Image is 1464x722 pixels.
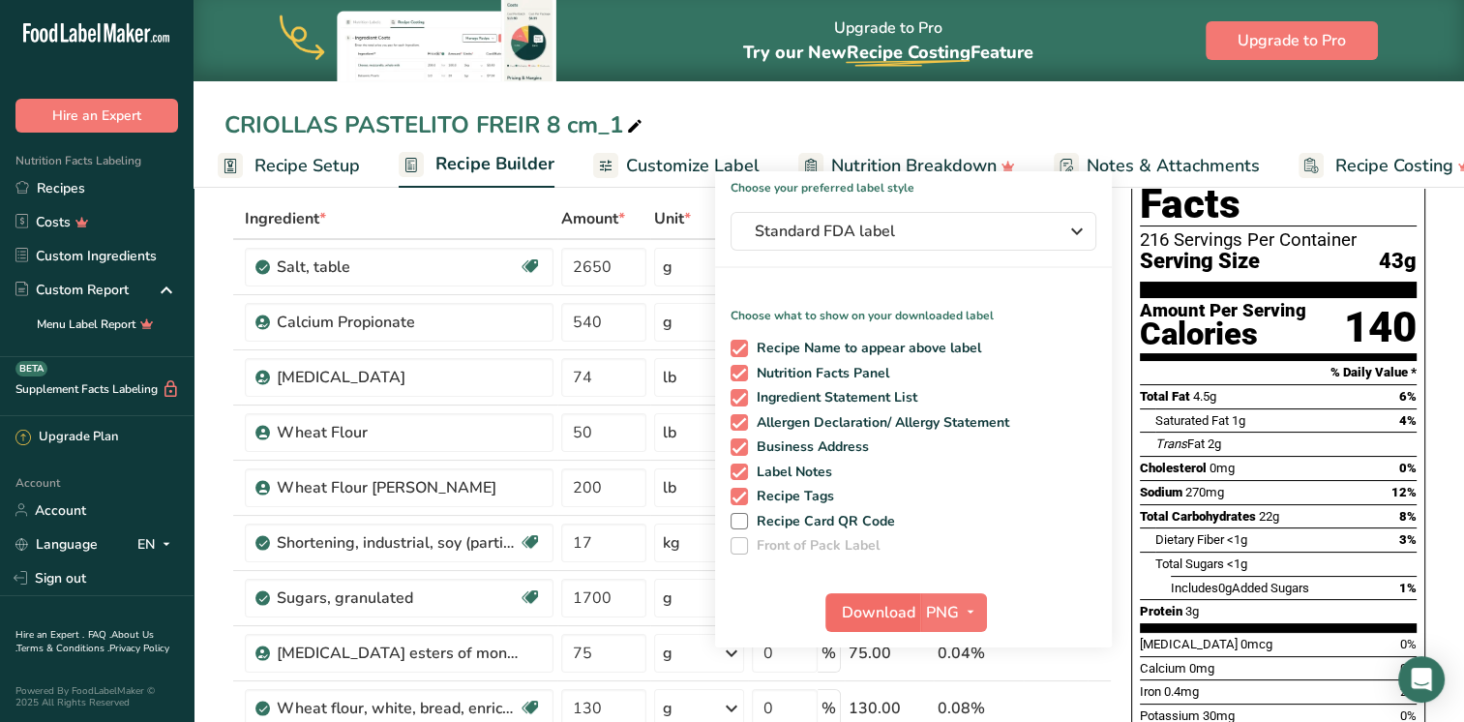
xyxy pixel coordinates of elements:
[1399,509,1417,524] span: 8%
[1391,485,1417,499] span: 12%
[593,144,760,188] a: Customize Label
[1140,661,1186,676] span: Calcium
[1140,604,1182,618] span: Protein
[1227,557,1247,571] span: <1g
[663,366,676,389] div: lb
[1054,144,1260,188] a: Notes & Attachments
[88,628,111,642] a: FAQ .
[748,438,870,456] span: Business Address
[399,142,554,189] a: Recipe Builder
[1140,137,1417,226] h1: Nutrition Facts
[15,280,129,300] div: Custom Report
[831,153,997,179] span: Nutrition Breakdown
[277,311,519,334] div: Calcium Propionate
[1140,320,1306,348] div: Calories
[1208,436,1221,451] span: 2g
[1240,637,1272,651] span: 0mcg
[1193,389,1216,404] span: 4.5g
[825,593,920,632] button: Download
[15,428,118,447] div: Upgrade Plan
[748,488,835,505] span: Recipe Tags
[663,642,672,665] div: g
[435,151,554,177] span: Recipe Builder
[1155,557,1224,571] span: Total Sugars
[626,153,760,179] span: Customize Label
[1140,637,1238,651] span: [MEDICAL_DATA]
[1155,532,1224,547] span: Dietary Fiber
[15,628,154,655] a: About Us .
[1185,604,1199,618] span: 3g
[1399,532,1417,547] span: 3%
[1399,581,1417,595] span: 1%
[926,601,959,624] span: PNG
[663,587,672,610] div: g
[1379,250,1417,274] span: 43g
[277,476,519,499] div: Wheat Flour [PERSON_NAME]
[109,642,169,655] a: Privacy Policy
[254,153,360,179] span: Recipe Setup
[15,628,84,642] a: Hire an Expert .
[218,144,360,188] a: Recipe Setup
[277,421,519,444] div: Wheat Flour
[849,697,930,720] div: 130.00
[1259,509,1279,524] span: 22g
[277,256,519,279] div: Salt, table
[277,366,519,389] div: [MEDICAL_DATA]
[663,421,676,444] div: lb
[1399,389,1417,404] span: 6%
[1140,684,1161,699] span: Iron
[1232,413,1245,428] span: 1g
[1140,230,1417,250] div: 216 Servings Per Container
[846,41,970,64] span: Recipe Costing
[1140,302,1306,320] div: Amount Per Serving
[755,220,1045,243] span: Standard FDA label
[748,513,896,530] span: Recipe Card QR Code
[663,256,672,279] div: g
[742,41,1032,64] span: Try our New Feature
[663,311,672,334] div: g
[715,171,1112,196] h1: Choose your preferred label style
[938,642,1020,665] div: 0.04%
[849,642,930,665] div: 75.00
[1399,413,1417,428] span: 4%
[15,99,178,133] button: Hire an Expert
[1155,413,1229,428] span: Saturated Fat
[1189,661,1214,676] span: 0mg
[1155,436,1187,451] i: Trans
[1164,684,1199,699] span: 0.4mg
[1155,436,1205,451] span: Fat
[277,642,519,665] div: [MEDICAL_DATA] esters of mono- and diglycerides of fatty acids (E472c)
[663,697,672,720] div: g
[1140,361,1417,384] section: % Daily Value *
[1206,21,1378,60] button: Upgrade to Pro
[1140,389,1190,404] span: Total Fat
[654,207,691,230] span: Unit
[1398,656,1445,703] div: Open Intercom Messenger
[277,531,519,555] div: Shortening, industrial, soy (partially hydrogenated ) for baking and confections
[748,389,918,406] span: Ingredient Statement List
[1140,250,1260,274] span: Serving Size
[1210,461,1235,475] span: 0mg
[748,464,833,481] span: Label Notes
[277,697,519,720] div: Wheat flour, white, bread, enriched
[277,587,519,610] div: Sugars, granulated
[15,527,98,561] a: Language
[748,414,1010,432] span: Allergen Declaration/ Allergy Statement
[1335,153,1453,179] span: Recipe Costing
[663,531,680,555] div: kg
[920,593,987,632] button: PNG
[1344,302,1417,353] div: 140
[748,365,890,382] span: Nutrition Facts Panel
[1140,485,1182,499] span: Sodium
[1227,532,1247,547] span: <1g
[16,642,109,655] a: Terms & Conditions .
[1140,509,1256,524] span: Total Carbohydrates
[245,207,326,230] span: Ingredient
[1185,485,1224,499] span: 270mg
[938,697,1020,720] div: 0.08%
[731,212,1096,251] button: Standard FDA label
[748,340,982,357] span: Recipe Name to appear above label
[1140,461,1207,475] span: Cholesterol
[1087,153,1260,179] span: Notes & Attachments
[561,207,625,230] span: Amount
